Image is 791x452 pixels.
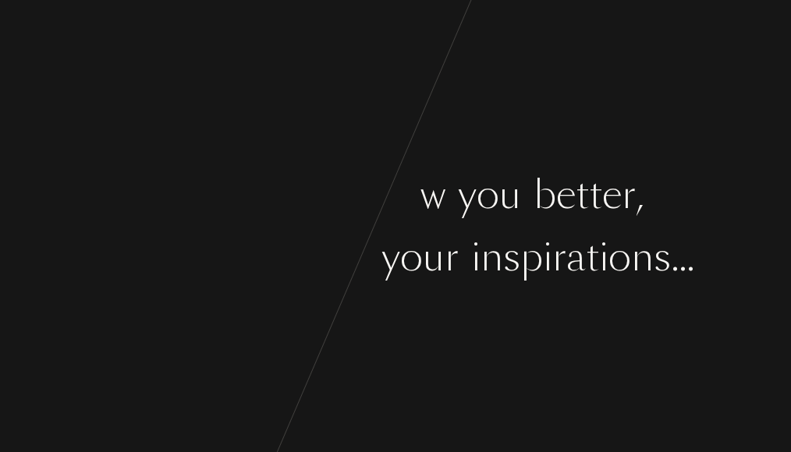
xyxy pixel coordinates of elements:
div: o [608,228,631,287]
div: ’ [203,166,210,224]
div: o [121,228,144,287]
div: a [205,228,225,287]
div: a [304,228,324,287]
div: t [192,228,205,287]
div: e [170,166,190,224]
div: a [566,228,586,287]
div: b [534,166,556,224]
div: t [589,166,602,224]
div: n [481,228,503,287]
div: y [458,166,477,224]
div: t [576,166,589,224]
div: o [398,166,420,224]
div: t [307,166,321,224]
div: e [556,166,576,224]
div: u [144,228,165,287]
div: r [552,228,566,287]
div: . [679,228,686,287]
div: s [275,228,292,287]
div: . [686,228,694,287]
div: n [324,228,346,287]
div: n [631,228,654,287]
div: t [586,228,599,287]
div: i [543,228,552,287]
div: e [262,166,282,224]
div: s [503,228,520,287]
div: s [210,166,227,224]
div: i [599,228,608,287]
div: s [225,228,242,287]
div: n [375,166,398,224]
div: u [499,166,521,224]
div: . [671,228,679,287]
div: r [445,228,459,287]
div: o [321,166,343,224]
div: t [242,228,255,287]
div: t [282,166,295,224]
div: o [400,228,423,287]
div: o [477,166,499,224]
div: d [346,228,369,287]
div: e [602,166,622,224]
div: u [423,228,445,287]
div: Y [97,228,121,287]
div: t [190,166,203,224]
div: w [420,166,445,224]
div: , [636,166,644,224]
div: y [381,228,400,287]
div: p [520,228,543,287]
div: g [239,166,262,224]
div: i [471,228,481,287]
div: e [255,228,275,287]
div: k [356,166,375,224]
div: s [654,228,671,287]
div: L [147,166,170,224]
div: r [165,228,179,287]
div: r [622,166,636,224]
